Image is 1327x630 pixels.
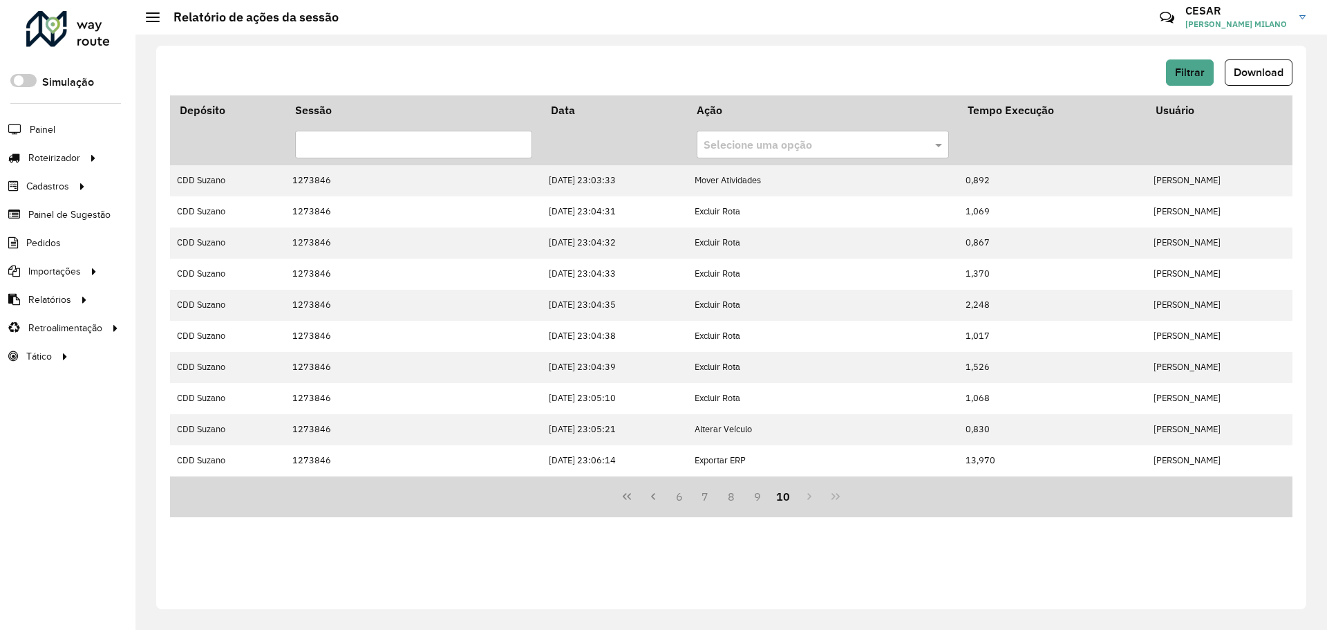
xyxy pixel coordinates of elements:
td: [DATE] 23:04:39 [541,352,687,383]
td: Excluir Rota [687,196,958,228]
span: Importações [28,264,81,279]
span: Relatórios [28,293,71,307]
td: 1273846 [285,383,542,414]
th: Data [541,95,687,124]
td: 1273846 [285,196,542,228]
th: Tempo Execução [958,95,1146,124]
td: Mover Atividades [687,165,958,196]
td: 13,970 [958,445,1146,476]
td: 1,069 [958,196,1146,228]
td: [PERSON_NAME] [1147,290,1292,321]
td: Excluir Rota [687,383,958,414]
td: [DATE] 23:05:10 [541,383,687,414]
td: Excluir Rota [687,352,958,383]
button: 10 [771,483,797,510]
h2: Relatório de ações da sessão [160,10,339,25]
h3: CESAR [1185,4,1289,17]
td: CDD Suzano [170,383,285,414]
td: CDD Suzano [170,259,285,290]
td: [DATE] 23:06:14 [541,445,687,476]
span: Filtrar [1175,66,1205,78]
th: Ação [687,95,958,124]
td: 1273846 [285,445,542,476]
span: [PERSON_NAME] MILANO [1185,18,1289,30]
td: [DATE] 23:04:35 [541,290,687,321]
td: Exportar ERP [687,445,958,476]
button: Download [1225,59,1292,86]
button: 9 [744,483,771,510]
span: Cadastros [26,179,69,194]
td: Excluir Rota [687,321,958,352]
span: Roteirizador [28,151,80,165]
td: 1273846 [285,290,542,321]
td: 1273846 [285,228,542,259]
td: CDD Suzano [170,290,285,321]
button: Previous Page [640,483,666,510]
td: [DATE] 23:03:33 [541,165,687,196]
td: [PERSON_NAME] [1147,383,1292,414]
td: 2,248 [958,290,1146,321]
td: 1273846 [285,321,542,352]
td: 1,370 [958,259,1146,290]
td: CDD Suzano [170,352,285,383]
th: Sessão [285,95,542,124]
td: 1273846 [285,414,542,445]
td: CDD Suzano [170,321,285,352]
td: CDD Suzano [170,445,285,476]
button: Filtrar [1166,59,1214,86]
td: Excluir Rota [687,259,958,290]
td: 1,017 [958,321,1146,352]
td: CDD Suzano [170,228,285,259]
td: [PERSON_NAME] [1147,196,1292,228]
td: CDD Suzano [170,414,285,445]
td: Alterar Veículo [687,414,958,445]
td: 0,830 [958,414,1146,445]
span: Tático [26,349,52,364]
span: Pedidos [26,236,61,250]
td: [PERSON_NAME] [1147,414,1292,445]
td: [PERSON_NAME] [1147,445,1292,476]
label: Simulação [42,74,94,91]
td: [PERSON_NAME] [1147,259,1292,290]
td: [PERSON_NAME] [1147,228,1292,259]
button: 7 [692,483,718,510]
td: 1273846 [285,259,542,290]
td: [DATE] 23:04:33 [541,259,687,290]
td: 1273846 [285,352,542,383]
span: Download [1234,66,1283,78]
td: [DATE] 23:04:31 [541,196,687,228]
th: Usuário [1147,95,1292,124]
td: 1,526 [958,352,1146,383]
td: 0,892 [958,165,1146,196]
td: CDD Suzano [170,196,285,228]
td: 0,867 [958,228,1146,259]
td: 1,068 [958,383,1146,414]
button: 6 [666,483,693,510]
td: [DATE] 23:04:38 [541,321,687,352]
td: Excluir Rota [687,228,958,259]
span: Painel de Sugestão [28,207,111,222]
td: CDD Suzano [170,165,285,196]
a: Contato Rápido [1152,3,1182,33]
td: [DATE] 23:05:21 [541,414,687,445]
button: First Page [614,483,640,510]
th: Depósito [170,95,285,124]
button: 8 [718,483,744,510]
td: 1273846 [285,165,542,196]
td: [DATE] 23:04:32 [541,228,687,259]
span: Painel [30,122,55,137]
td: [PERSON_NAME] [1147,352,1292,383]
span: Retroalimentação [28,321,102,335]
td: Excluir Rota [687,290,958,321]
td: [PERSON_NAME] [1147,165,1292,196]
td: [PERSON_NAME] [1147,321,1292,352]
